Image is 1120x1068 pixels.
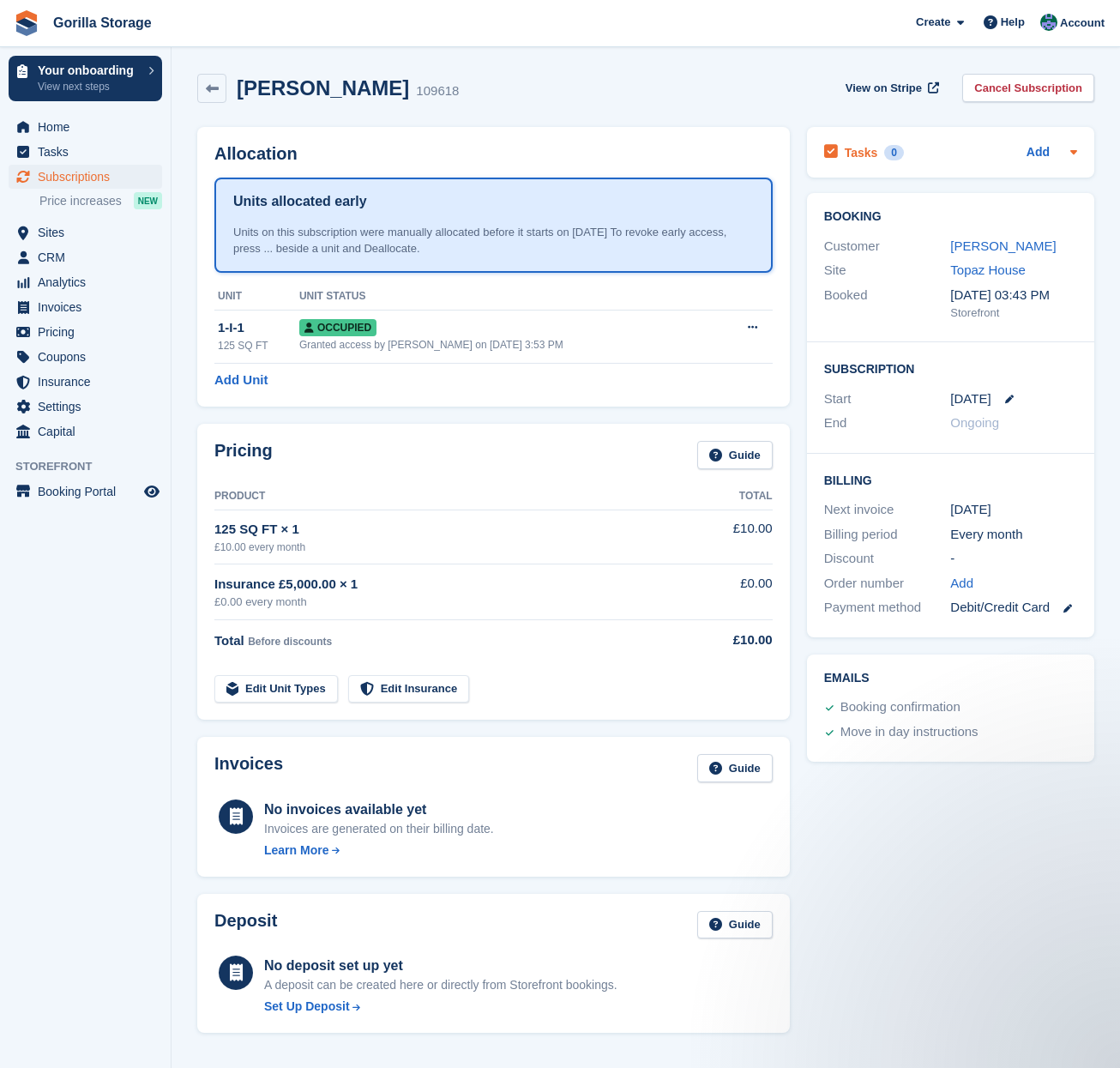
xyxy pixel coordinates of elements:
img: Leasha Sutherland [1040,14,1057,31]
a: menu [9,320,162,344]
p: Your onboarding [38,64,140,76]
a: menu [9,345,162,369]
div: Payment method [824,598,951,618]
h2: Allocation [214,144,773,164]
a: Cancel Subscription [962,74,1094,102]
div: Debit/Credit Card [950,598,1077,618]
span: Analytics [38,270,141,294]
h2: Invoices [214,754,283,782]
a: menu [9,220,162,244]
h2: Subscription [824,359,1077,377]
div: 125 SQ FT × 1 [214,520,698,540]
span: Coupons [38,345,141,369]
div: 0 [884,145,904,160]
a: Add [950,574,973,594]
div: - [950,549,1077,569]
span: View on Stripe [846,80,922,97]
div: Invoices are generated on their billing date. [264,820,494,838]
div: 109618 [416,81,459,101]
img: stora-icon-8386f47178a22dfd0bd8f6a31ec36ba5ce8667c1dd55bd0f319d3a0aa187defe.svg [14,10,39,36]
span: Help [1001,14,1025,31]
div: 125 SQ FT [218,338,299,353]
span: Pricing [38,320,141,344]
a: Guide [697,911,773,939]
div: Insurance £5,000.00 × 1 [214,575,698,594]
th: Unit Status [299,283,716,311]
a: Add Unit [214,371,268,390]
div: Granted access by [PERSON_NAME] on [DATE] 3:53 PM [299,337,716,353]
a: Guide [697,754,773,782]
div: Learn More [264,842,328,860]
div: Every month [950,525,1077,545]
a: menu [9,419,162,443]
div: [DATE] [950,500,1077,520]
span: Price increases [39,193,122,209]
div: Next invoice [824,500,951,520]
div: Site [824,261,951,281]
div: NEW [134,192,162,209]
a: Topaz House [950,262,1026,277]
span: Occupied [299,319,376,336]
div: Booked [824,286,951,322]
a: Preview store [142,481,162,502]
a: Learn More [264,842,494,860]
time: 2025-09-22 23:00:00 UTC [950,389,991,409]
a: menu [9,480,162,504]
h2: [PERSON_NAME] [237,76,409,100]
div: Storefront [950,305,1077,322]
a: menu [9,245,162,269]
a: menu [9,395,162,419]
span: Invoices [38,295,141,319]
div: Booking confirmation [840,697,960,718]
span: Insurance [38,370,141,394]
span: Sites [38,220,141,244]
a: menu [9,140,162,164]
a: menu [9,270,162,294]
a: menu [9,295,162,319]
a: Guide [697,441,773,469]
div: £10.00 [698,631,773,650]
span: Subscriptions [38,165,141,189]
div: £10.00 every month [214,540,698,555]
h2: Tasks [845,145,878,160]
div: £0.00 every month [214,594,698,611]
span: Total [214,633,244,648]
a: Edit Unit Types [214,675,338,703]
span: Tasks [38,140,141,164]
a: menu [9,370,162,394]
span: Before discounts [248,636,332,648]
th: Total [698,483,773,510]
div: No invoices available yet [264,799,494,820]
div: Units on this subscription were manually allocated before it starts on [DATE] To revoke early acc... [233,224,754,257]
td: £10.00 [698,510,773,564]
a: menu [9,115,162,139]
a: Set Up Deposit [264,998,617,1016]
a: Your onboarding View next steps [9,56,162,101]
a: Add [1027,143,1050,163]
span: Create [916,14,950,31]
h2: Billing [824,471,1077,488]
a: Edit Insurance [348,675,470,703]
div: Discount [824,549,951,569]
a: View on Stripe [839,74,942,102]
span: Storefront [15,458,171,475]
span: CRM [38,245,141,269]
div: Set Up Deposit [264,998,350,1016]
h1: Units allocated early [233,191,367,212]
div: Move in day instructions [840,722,978,743]
div: Start [824,389,951,409]
th: Unit [214,283,299,311]
a: menu [9,165,162,189]
span: Home [38,115,141,139]
a: Gorilla Storage [46,9,159,37]
h2: Deposit [214,911,277,939]
span: Ongoing [950,415,999,430]
td: £0.00 [698,564,773,620]
th: Product [214,483,698,510]
span: Settings [38,395,141,419]
span: Booking Portal [38,480,141,504]
div: Order number [824,574,951,594]
div: End [824,413,951,433]
div: Customer [824,237,951,256]
h2: Emails [824,672,1077,685]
